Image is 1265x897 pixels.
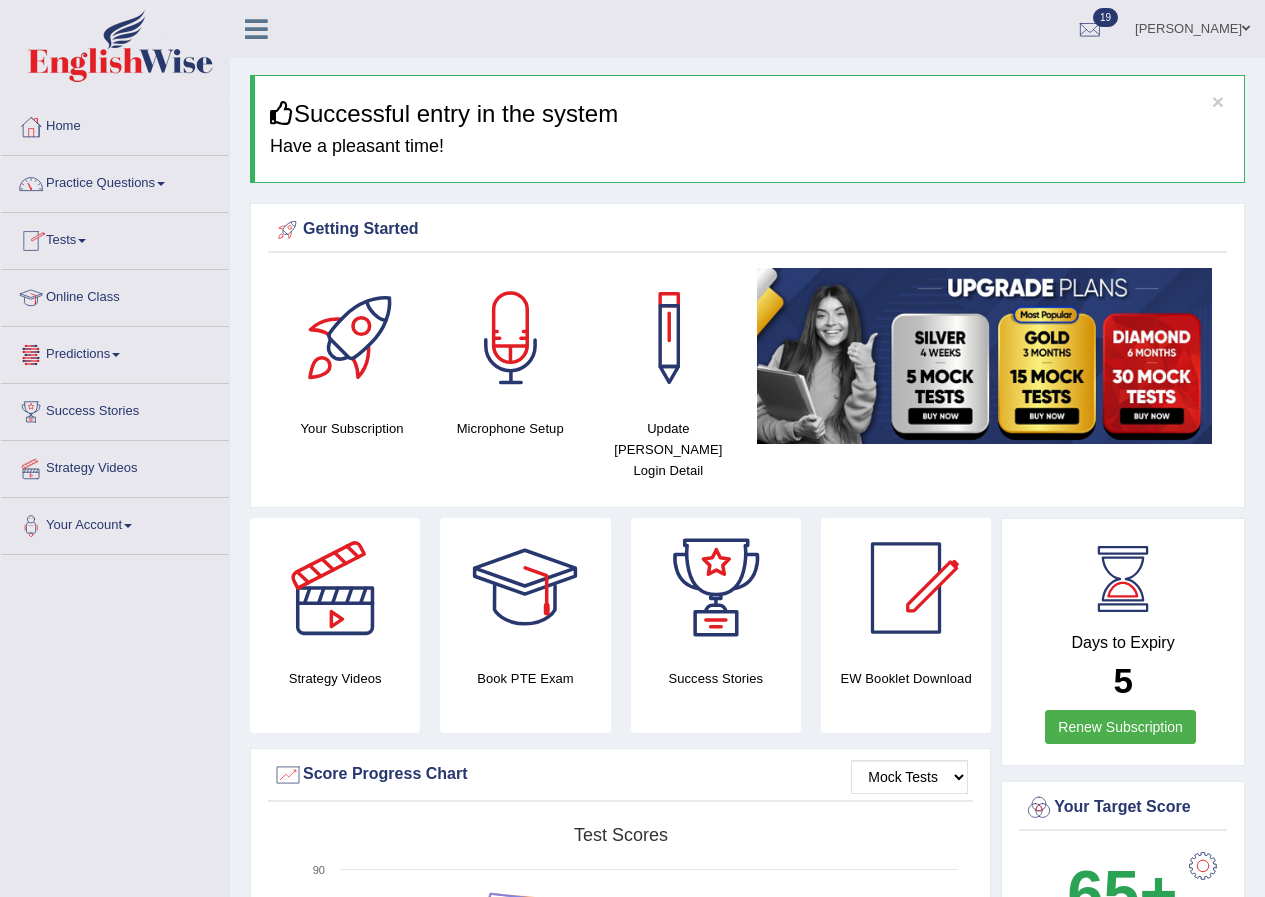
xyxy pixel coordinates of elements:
[1093,8,1118,27] span: 19
[440,668,610,689] h4: Book PTE Exam
[1,270,229,320] a: Online Class
[1,213,229,263] a: Tests
[574,825,668,845] tspan: Test scores
[270,101,1229,127] h3: Successful entry in the system
[273,215,1222,245] div: Getting Started
[273,760,968,790] div: Score Progress Chart
[1,441,229,491] a: Strategy Videos
[1,99,229,149] a: Home
[283,418,421,439] h4: Your Subscription
[270,137,1229,157] h4: Have a pleasant time!
[1113,661,1132,700] b: 5
[1,327,229,377] a: Predictions
[313,864,325,876] text: 90
[821,668,991,689] h4: EW Booklet Download
[1,156,229,206] a: Practice Questions
[757,268,1212,444] img: small5.jpg
[1045,710,1196,744] a: Renew Subscription
[441,418,579,439] h4: Microphone Setup
[1,384,229,434] a: Success Stories
[631,668,801,689] h4: Success Stories
[1212,91,1224,112] button: ×
[250,668,420,689] h4: Strategy Videos
[1024,634,1222,652] h4: Days to Expiry
[599,418,737,481] h4: Update [PERSON_NAME] Login Detail
[1,498,229,548] a: Your Account
[1024,793,1222,823] div: Your Target Score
